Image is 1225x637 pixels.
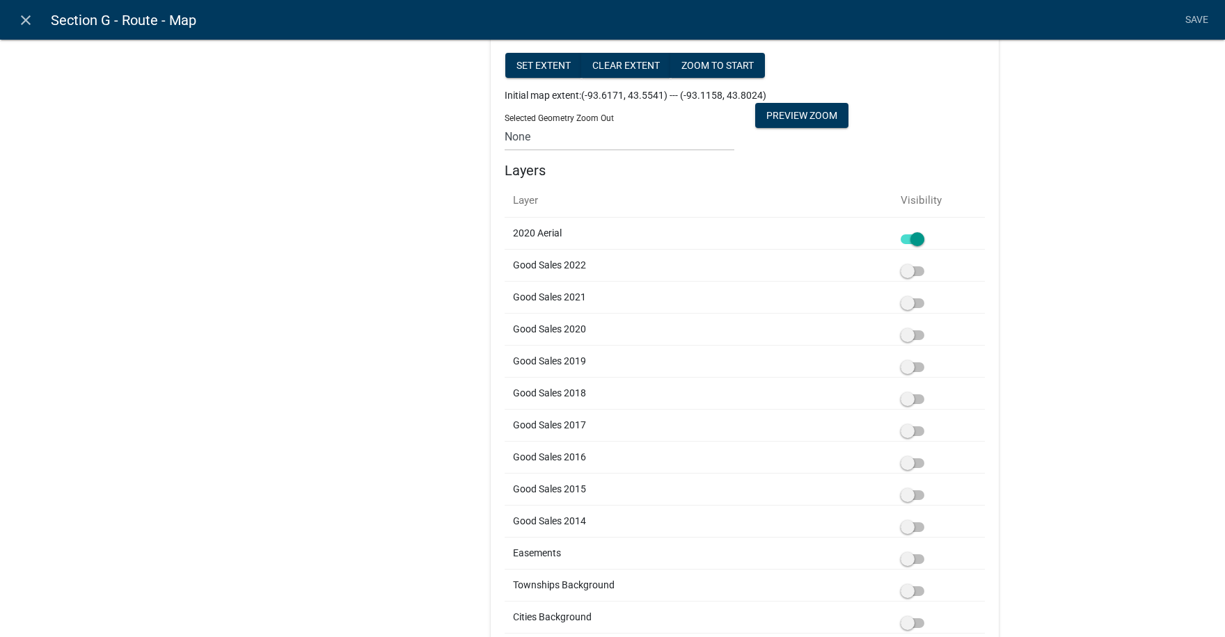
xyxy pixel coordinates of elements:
[1179,7,1214,33] a: Save
[505,313,892,345] td: Good Sales 2020
[505,249,892,281] td: Good Sales 2022
[17,12,34,29] i: close
[505,441,892,473] td: Good Sales 2016
[505,601,892,633] td: Cities Background
[505,409,892,441] td: Good Sales 2017
[755,103,848,128] button: Preview Zoom
[505,53,582,78] button: Set extent
[505,377,892,409] td: Good Sales 2018
[505,217,892,249] td: 2020 Aerial
[581,53,671,78] button: Clear extent
[505,569,892,601] td: Townships Background
[505,88,985,103] div: Initial map extent:
[892,184,985,217] th: Visibility
[581,90,766,101] span: (-93.6171, 43.5541) --- (-93.1158, 43.8024)
[505,162,985,179] h5: Layers
[505,345,892,377] td: Good Sales 2019
[505,53,765,81] div: Map extent controls
[505,281,892,313] td: Good Sales 2021
[51,6,196,34] span: Section G - Route - Map
[505,184,892,217] th: Layer
[505,473,892,505] td: Good Sales 2015
[670,53,765,78] button: zoom to start
[505,505,892,537] td: Good Sales 2014
[505,537,892,569] td: Easements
